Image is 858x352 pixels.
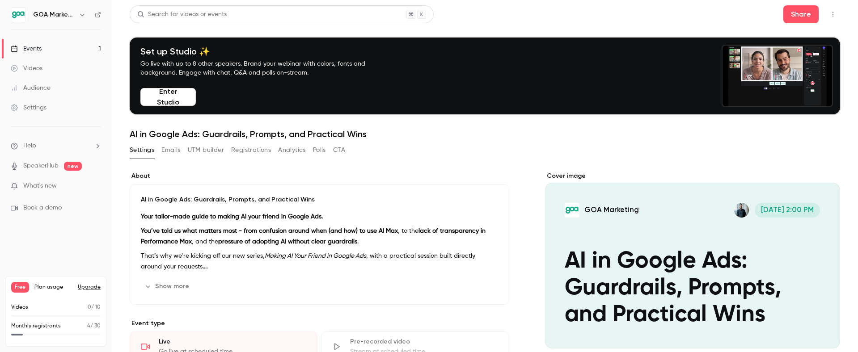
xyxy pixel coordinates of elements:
[141,214,323,220] strong: Your tailor-made guide to making AI your friend in Google Ads.
[130,172,509,180] label: About
[545,172,840,348] section: Cover image
[141,279,194,293] button: Show more
[88,303,101,311] p: / 10
[23,141,36,151] span: Help
[87,322,101,330] p: / 30
[161,143,180,157] button: Emails
[278,143,306,157] button: Analytics
[140,46,386,57] h4: Set up Studio ✨
[350,337,498,346] div: Pre-recorded video
[11,303,28,311] p: Videos
[11,103,46,112] div: Settings
[130,129,840,139] h1: AI in Google Ads: Guardrails, Prompts, and Practical Wins
[11,44,42,53] div: Events
[34,284,72,291] span: Plan usage
[130,143,154,157] button: Settings
[11,322,61,330] p: Monthly registrants
[783,5,819,23] button: Share
[140,59,386,77] p: Go live with up to 8 other speakers. Brand your webinar with colors, fonts and background. Engage...
[23,161,59,171] a: SpeakerHub
[33,10,75,19] h6: GOA Marketing
[141,226,498,247] p: , to the , and the .
[11,84,51,92] div: Audience
[78,284,101,291] button: Upgrade
[11,141,101,151] li: help-dropdown-opener
[130,319,509,328] p: Event type
[231,143,271,157] button: Registrations
[11,282,29,293] span: Free
[11,8,25,22] img: GOA Marketing
[23,181,57,191] span: What's new
[141,228,398,234] strong: You’ve told us what matters most - from confusion around when (and how) to use AI Max
[23,203,62,213] span: Book a demo
[333,143,345,157] button: CTA
[141,195,498,204] p: AI in Google Ads: Guardrails, Prompts, and Practical Wins
[87,323,90,329] span: 4
[11,64,42,73] div: Videos
[159,337,306,346] div: Live
[140,88,196,106] button: Enter Studio
[188,143,224,157] button: UTM builder
[141,251,498,272] p: That’s why we’re kicking off our new series, , with a practical session built directly around you...
[313,143,326,157] button: Polls
[64,162,82,171] span: new
[88,305,91,310] span: 0
[265,253,366,259] em: Making AI Your Friend in Google Ads
[218,239,357,245] strong: pressure of adopting AI without clear guardrails
[545,172,840,180] label: Cover image
[137,10,227,19] div: Search for videos or events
